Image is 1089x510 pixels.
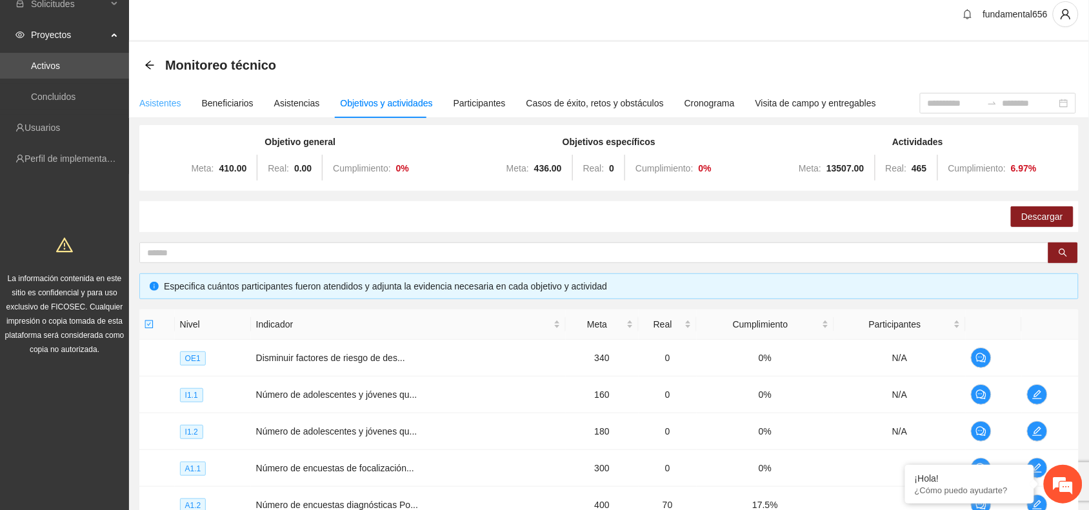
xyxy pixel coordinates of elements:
[256,463,414,473] span: Número de encuestas de focalización...
[834,309,966,340] th: Participantes
[145,60,155,70] span: arrow-left
[915,485,1024,495] p: ¿Cómo puedo ayudarte?
[506,163,529,173] span: Meta:
[1028,389,1047,400] span: edit
[256,500,418,510] span: Número de encuestas diagnósticas Po...
[67,66,217,83] div: Chatee con nosotros ahora
[583,163,604,173] span: Real:
[1027,384,1048,405] button: edit
[219,163,247,173] strong: 410.00
[948,163,1006,173] span: Cumplimiento:
[699,163,712,173] strong: 0 %
[1059,248,1068,259] span: search
[1028,500,1047,510] span: edit
[256,426,417,436] span: Número de adolescentes y jóvenes qu...
[31,61,60,71] a: Activos
[563,137,655,147] strong: Objetivos específicos
[202,96,254,110] div: Beneficiarios
[145,320,154,329] span: check-square
[1053,1,1079,27] button: user
[180,388,203,402] span: I1.1
[839,317,951,331] span: Participantes
[697,309,834,340] th: Cumplimiento
[697,377,834,413] td: 0%
[256,353,405,363] span: Disminuir factores de riesgo de des...
[274,96,320,110] div: Asistencias
[212,6,243,37] div: Minimizar ventana de chat en vivo
[971,421,992,442] button: comment
[644,317,682,331] span: Real
[639,413,697,450] td: 0
[256,317,551,331] span: Indicador
[145,60,155,71] div: Back
[971,458,992,478] button: comment
[702,317,819,331] span: Cumplimiento
[755,96,876,110] div: Visita de campo y entregables
[566,450,639,487] td: 300
[834,413,966,450] td: N/A
[1021,210,1063,224] span: Descargar
[971,348,992,368] button: comment
[175,309,251,340] th: Nivel
[635,163,693,173] span: Cumplimiento:
[566,340,639,377] td: 340
[256,389,417,400] span: Número de adolescentes y jóvenes qu...
[139,96,181,110] div: Asistentes
[826,163,864,173] strong: 13507.00
[566,413,639,450] td: 180
[987,98,997,108] span: to
[333,163,390,173] span: Cumplimiento:
[834,340,966,377] td: N/A
[834,377,966,413] td: N/A
[31,92,75,102] a: Concluidos
[265,137,335,147] strong: Objetivo general
[639,450,697,487] td: 0
[971,384,992,405] button: comment
[1027,421,1048,442] button: edit
[1028,463,1047,473] span: edit
[697,413,834,450] td: 0%
[75,172,178,302] span: Estamos en línea.
[1054,8,1078,20] span: user
[164,279,1068,293] div: Especifica cuántos participantes fueron atendidos y adjunta la evidencia necesaria en cada objeti...
[294,163,312,173] strong: 0.00
[1027,458,1048,478] button: edit
[697,340,834,377] td: 0%
[15,30,25,39] span: eye
[609,163,614,173] strong: 0
[639,340,697,377] td: 0
[799,163,821,173] span: Meta:
[886,163,907,173] span: Real:
[180,462,206,476] span: A1.1
[571,317,624,331] span: Meta
[957,4,978,25] button: bell
[341,96,433,110] div: Objetivos y actividades
[1011,163,1037,173] strong: 6.97 %
[454,96,506,110] div: Participantes
[396,163,409,173] strong: 0 %
[534,163,562,173] strong: 436.00
[56,237,73,253] span: warning
[1048,242,1078,263] button: search
[268,163,289,173] span: Real:
[526,96,664,110] div: Casos de éxito, retos y obstáculos
[912,163,926,173] strong: 465
[180,351,206,366] span: OE1
[987,98,997,108] span: swap-right
[25,153,125,164] a: Perfil de implementadora
[1028,426,1047,436] span: edit
[6,352,246,397] textarea: Escriba su mensaje y pulse “Intro”
[165,55,276,75] span: Monitoreo técnico
[566,377,639,413] td: 160
[251,309,566,340] th: Indicador
[639,377,697,413] td: 0
[192,163,214,173] span: Meta:
[983,9,1048,19] span: fundamental656
[5,274,125,354] span: La información contenida en este sitio es confidencial y para uso exclusivo de FICOSEC. Cualquier...
[684,96,735,110] div: Cronograma
[697,450,834,487] td: 0%
[915,473,1024,484] div: ¡Hola!
[1011,206,1074,227] button: Descargar
[639,309,697,340] th: Real
[566,309,639,340] th: Meta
